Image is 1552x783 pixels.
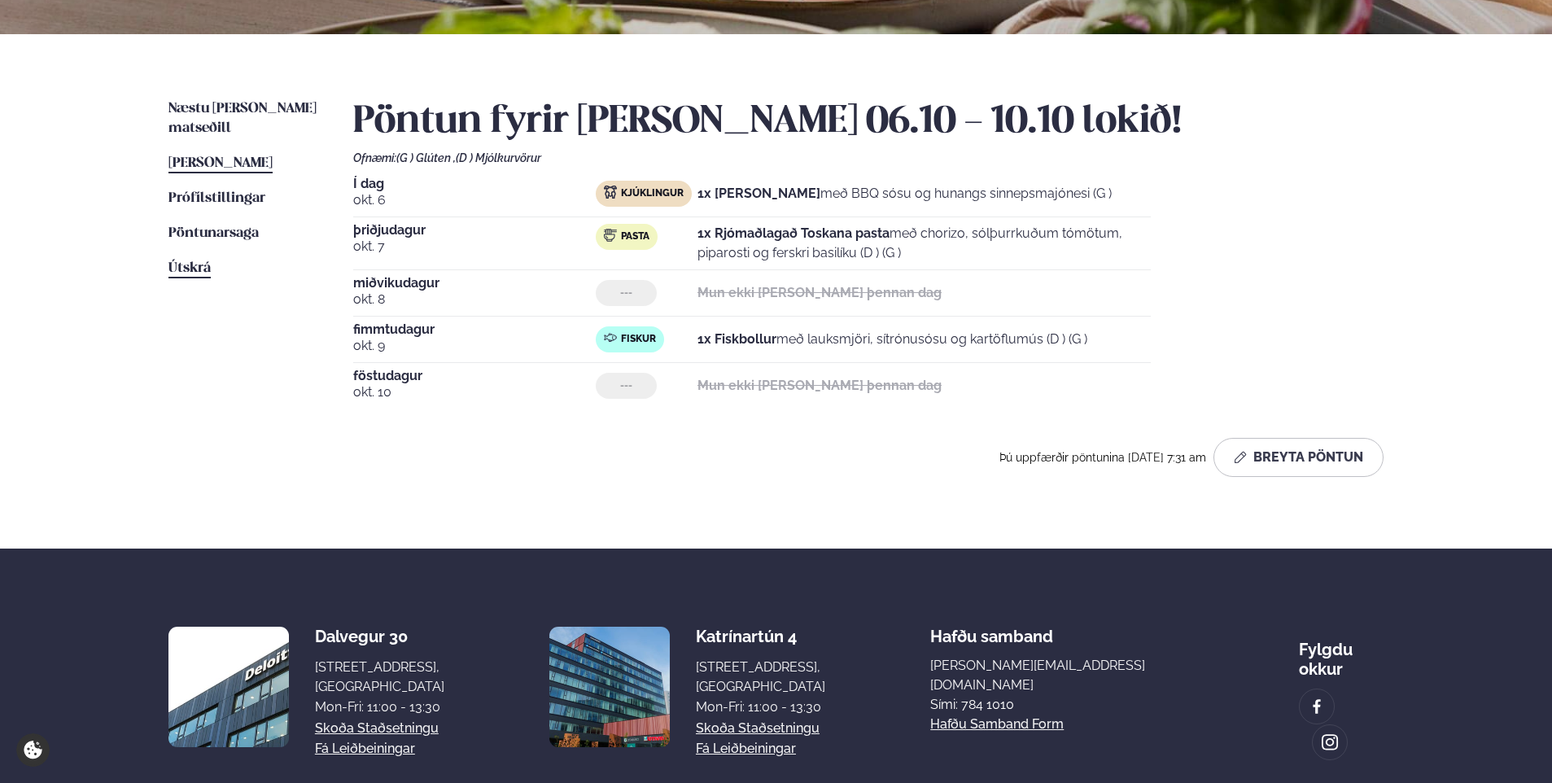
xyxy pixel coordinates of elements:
a: Fá leiðbeiningar [696,739,796,759]
a: image alt [1300,689,1334,724]
span: okt. 10 [353,383,596,402]
div: [STREET_ADDRESS], [GEOGRAPHIC_DATA] [315,658,444,697]
div: Ofnæmi: [353,151,1384,164]
span: þriðjudagur [353,224,596,237]
a: Útskrá [168,259,211,278]
span: okt. 9 [353,336,596,356]
a: Cookie settings [16,733,50,767]
img: image alt [1321,733,1339,752]
a: Fá leiðbeiningar [315,739,415,759]
div: Fylgdu okkur [1299,627,1384,679]
span: Í dag [353,177,596,190]
span: Næstu [PERSON_NAME] matseðill [168,102,317,135]
strong: 1x Fiskbollur [697,331,776,347]
img: fish.svg [604,331,617,344]
a: image alt [1313,725,1347,759]
a: [PERSON_NAME][EMAIL_ADDRESS][DOMAIN_NAME] [930,656,1194,695]
p: Sími: 784 1010 [930,695,1194,715]
span: okt. 7 [353,237,596,256]
a: Skoða staðsetningu [696,719,820,738]
span: miðvikudagur [353,277,596,290]
span: (D ) Mjólkurvörur [456,151,541,164]
p: með lauksmjöri, sítrónusósu og kartöflumús (D ) (G ) [697,330,1087,349]
span: Pasta [621,230,649,243]
span: [PERSON_NAME] [168,156,273,170]
span: Þú uppfærðir pöntunina [DATE] 7:31 am [999,451,1207,464]
img: pasta.svg [604,229,617,242]
img: image alt [168,627,289,747]
a: Hafðu samband form [930,715,1064,734]
span: fimmtudagur [353,323,596,336]
img: chicken.svg [604,186,617,199]
a: [PERSON_NAME] [168,154,273,173]
button: Breyta Pöntun [1213,438,1384,477]
strong: 1x [PERSON_NAME] [697,186,820,201]
span: Fiskur [621,333,656,346]
span: (G ) Glúten , [396,151,456,164]
h2: Pöntun fyrir [PERSON_NAME] 06.10 - 10.10 lokið! [353,99,1384,145]
a: Næstu [PERSON_NAME] matseðill [168,99,321,138]
span: Kjúklingur [621,187,684,200]
strong: Mun ekki [PERSON_NAME] þennan dag [697,378,942,393]
img: image alt [549,627,670,747]
a: Skoða staðsetningu [315,719,439,738]
a: Pöntunarsaga [168,224,259,243]
span: Útskrá [168,261,211,275]
img: image alt [1308,698,1326,716]
div: Mon-Fri: 11:00 - 13:30 [696,698,825,717]
strong: Mun ekki [PERSON_NAME] þennan dag [697,285,942,300]
div: [STREET_ADDRESS], [GEOGRAPHIC_DATA] [696,658,825,697]
span: Pöntunarsaga [168,226,259,240]
span: okt. 6 [353,190,596,210]
strong: 1x Rjómaðlagað Toskana pasta [697,225,890,241]
span: Prófílstillingar [168,191,265,205]
div: Dalvegur 30 [315,627,444,646]
span: Hafðu samband [930,614,1053,646]
span: okt. 8 [353,290,596,309]
span: --- [620,287,632,300]
p: með BBQ sósu og hunangs sinnepsmajónesi (G ) [697,184,1112,203]
span: föstudagur [353,370,596,383]
div: Mon-Fri: 11:00 - 13:30 [315,698,444,717]
a: Prófílstillingar [168,189,265,208]
span: --- [620,379,632,392]
div: Katrínartún 4 [696,627,825,646]
p: með chorizo, sólþurrkuðum tómötum, piparosti og ferskri basilíku (D ) (G ) [697,224,1151,263]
